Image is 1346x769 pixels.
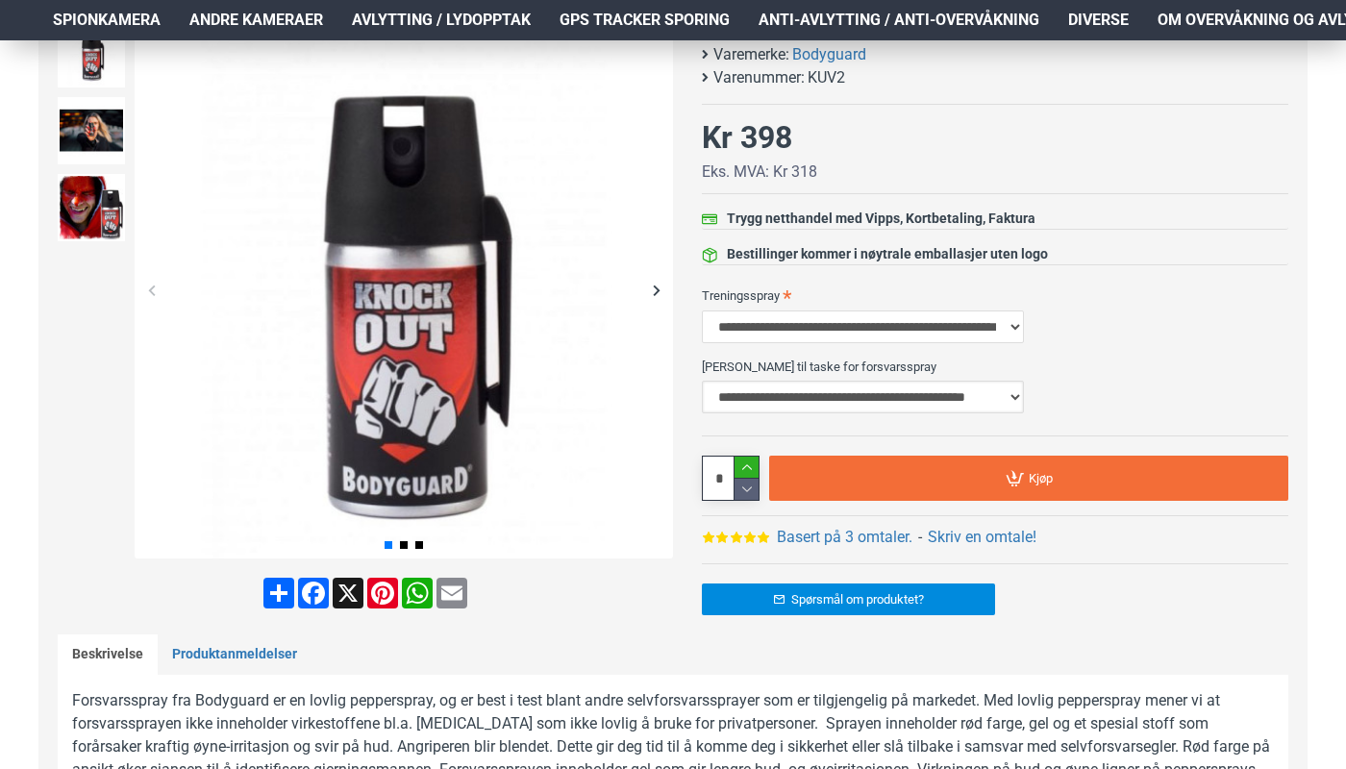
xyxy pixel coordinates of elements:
[58,97,125,164] img: Forsvarsspray - Lovlig Pepperspray - SpyGadgets.no
[759,9,1039,32] span: Anti-avlytting / Anti-overvåkning
[702,583,995,615] a: Spørsmål om produktet?
[352,9,531,32] span: Avlytting / Lydopptak
[918,528,922,546] b: -
[58,174,125,241] img: Forsvarsspray - Lovlig Pepperspray - SpyGadgets.no
[53,9,161,32] span: Spionkamera
[158,634,312,675] a: Produktanmeldelser
[296,578,331,608] a: Facebook
[385,541,392,549] span: Go to slide 1
[702,280,1288,310] label: Treningsspray
[58,20,125,87] img: Forsvarsspray - Lovlig Pepperspray - SpyGadgets.no
[702,114,792,161] div: Kr 398
[1029,472,1053,484] span: Kjøp
[727,244,1048,264] div: Bestillinger kommer i nøytrale emballasjer uten logo
[702,351,1288,382] label: [PERSON_NAME] til taske for forsvarsspray
[331,578,365,608] a: X
[365,578,400,608] a: Pinterest
[639,273,673,307] div: Next slide
[727,209,1035,229] div: Trygg netthandel med Vipps, Kortbetaling, Faktura
[135,273,168,307] div: Previous slide
[400,541,408,549] span: Go to slide 2
[560,9,730,32] span: GPS Tracker Sporing
[808,66,845,89] span: KUV2
[713,43,789,66] b: Varemerke:
[777,526,912,549] a: Basert på 3 omtaler.
[792,43,866,66] a: Bodyguard
[928,526,1036,549] a: Skriv en omtale!
[58,634,158,675] a: Beskrivelse
[400,578,435,608] a: WhatsApp
[713,66,805,89] b: Varenummer:
[435,578,469,608] a: Email
[262,578,296,608] a: Share
[135,20,673,558] img: Forsvarsspray - Lovlig Pepperspray - SpyGadgets.no
[189,9,323,32] span: Andre kameraer
[415,541,423,549] span: Go to slide 3
[1068,9,1129,32] span: Diverse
